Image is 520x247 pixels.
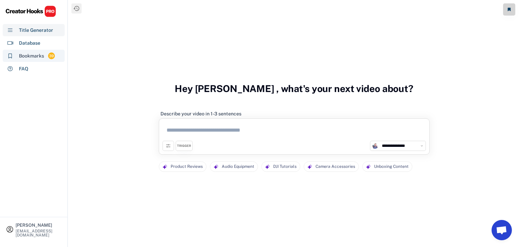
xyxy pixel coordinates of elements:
[372,143,378,149] img: channels4_profile.jpg
[19,27,53,34] div: Title Generator
[222,162,254,172] div: Audio Equipment
[374,162,409,172] div: Unboxing Content
[177,144,191,148] div: TRIGGER
[175,76,413,102] h3: Hey [PERSON_NAME] , what's your next video about?
[16,223,62,227] div: [PERSON_NAME]
[16,229,62,237] div: [EMAIL_ADDRESS][DOMAIN_NAME]
[316,162,355,172] div: Camera Accessories
[171,162,203,172] div: Product Reviews
[160,111,241,117] div: Describe your video in 1-3 sentences
[492,220,512,240] a: Open chat
[273,162,297,172] div: DJI Tutorials
[19,52,44,60] div: Bookmarks
[5,5,56,17] img: CHPRO%20Logo.svg
[19,65,28,72] div: FAQ
[48,53,55,59] div: 39
[19,40,40,47] div: Database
